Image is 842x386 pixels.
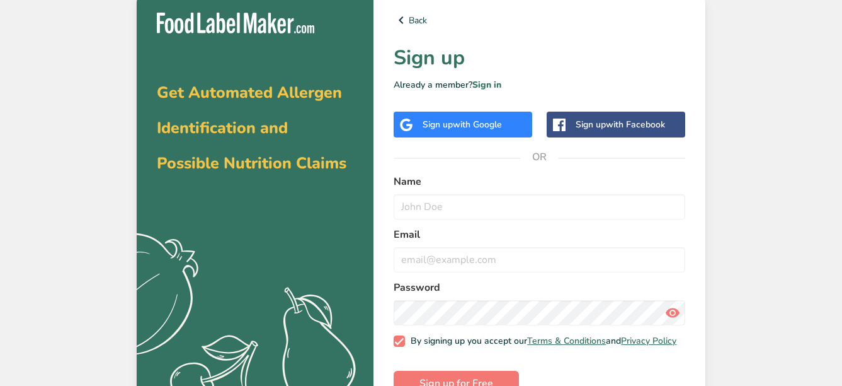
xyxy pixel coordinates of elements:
[157,13,314,33] img: Food Label Maker
[576,118,665,131] div: Sign up
[394,227,685,242] label: Email
[394,280,685,295] label: Password
[472,79,501,91] a: Sign in
[394,43,685,73] h1: Sign up
[521,138,559,176] span: OR
[423,118,502,131] div: Sign up
[157,82,346,174] span: Get Automated Allergen Identification and Possible Nutrition Claims
[405,336,677,347] span: By signing up you accept our and
[394,247,685,272] input: email@example.com
[606,119,665,131] span: with Facebook
[453,119,502,131] span: with Google
[394,194,685,219] input: John Doe
[394,78,685,91] p: Already a member?
[394,174,685,189] label: Name
[527,335,606,347] a: Terms & Conditions
[621,335,676,347] a: Privacy Policy
[394,13,685,28] a: Back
